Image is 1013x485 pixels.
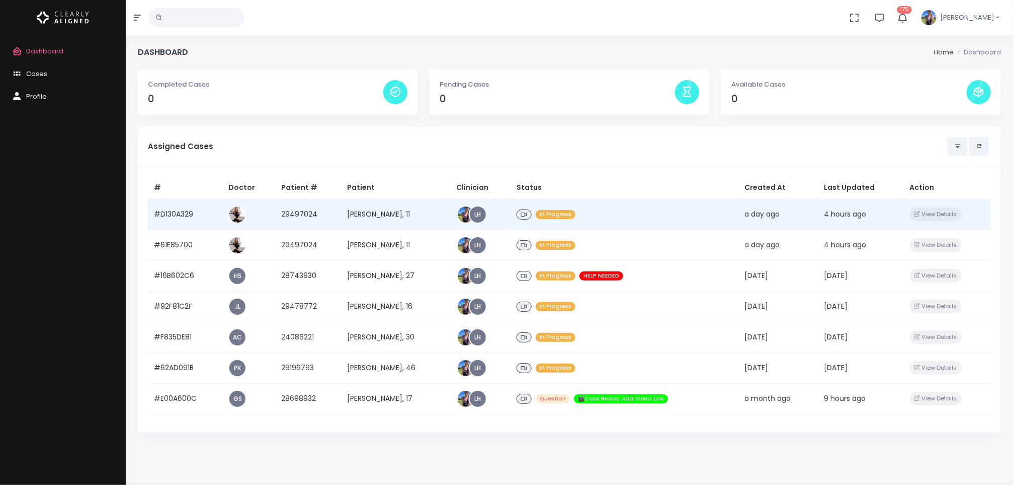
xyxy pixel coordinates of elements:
[470,206,486,223] a: LH
[341,353,451,383] td: [PERSON_NAME], 46
[536,210,575,220] span: In Progress
[341,230,451,260] td: [PERSON_NAME], 11
[910,392,962,405] button: View Details
[824,301,848,311] span: [DATE]
[148,176,222,199] th: #
[731,93,967,105] h4: 0
[148,93,383,105] h4: 0
[138,47,188,57] h4: Dashboard
[148,230,222,260] td: #61E85700
[37,7,89,28] img: Logo Horizontal
[275,322,341,353] td: 24086221
[818,176,903,199] th: Last Updated
[148,383,222,414] td: #E00A600C
[536,364,575,373] span: In Progress
[824,393,866,403] span: 9 hours ago
[910,300,962,313] button: View Details
[824,270,848,281] span: [DATE]
[731,80,967,90] p: Available Cases
[824,240,866,250] span: 4 hours ago
[744,209,780,219] span: a day ago
[574,394,668,404] span: 🎬Case Ready. Add Video Link
[275,260,341,291] td: 28743930
[440,80,675,90] p: Pending Cases
[954,47,1001,57] li: Dashboard
[451,176,511,199] th: Clinician
[341,176,451,199] th: Patient
[26,92,47,101] span: Profile
[920,9,938,27] img: Header Avatar
[536,333,575,342] span: In Progress
[275,353,341,383] td: 29196793
[26,46,63,56] span: Dashboard
[897,6,912,14] span: 175
[341,199,451,230] td: [PERSON_NAME], 11
[910,207,962,221] button: View Details
[511,176,738,199] th: Status
[229,299,245,315] a: JL
[148,322,222,353] td: #F835DE81
[910,330,962,344] button: View Details
[148,199,222,230] td: #D130A329
[744,363,768,373] span: [DATE]
[824,209,866,219] span: 4 hours ago
[744,332,768,342] span: [DATE]
[910,269,962,283] button: View Details
[536,271,575,281] span: In Progress
[470,237,486,253] a: LH
[470,391,486,407] a: LH
[470,299,486,315] a: LH
[341,322,451,353] td: [PERSON_NAME], 30
[275,199,341,230] td: 29497024
[910,361,962,375] button: View Details
[910,238,962,252] button: View Details
[229,360,245,376] a: PK
[904,176,991,199] th: Action
[275,383,341,414] td: 28698932
[341,383,451,414] td: [PERSON_NAME], 17
[536,302,575,312] span: In Progress
[744,393,791,403] span: a month ago
[222,176,275,199] th: Doctor
[934,47,954,57] li: Home
[275,291,341,322] td: 29478772
[148,260,222,291] td: #16B602C6
[148,291,222,322] td: #92F81C2F
[26,69,47,79] span: Cases
[229,391,245,407] a: GS
[275,176,341,199] th: Patient #
[744,240,780,250] span: a day ago
[738,176,818,199] th: Created At
[744,270,768,281] span: [DATE]
[940,13,994,23] span: [PERSON_NAME]
[579,271,623,281] span: HELP NEEDED
[148,80,383,90] p: Completed Cases
[229,268,245,284] a: HS
[824,363,848,373] span: [DATE]
[824,332,848,342] span: [DATE]
[470,360,486,376] a: LH
[341,260,451,291] td: [PERSON_NAME], 27
[470,268,486,284] a: LH
[440,93,675,105] h4: 0
[148,353,222,383] td: #62AD091B
[275,230,341,260] td: 29497024
[470,329,486,345] a: LH
[536,394,570,404] span: Question
[229,329,245,345] a: AC
[536,241,575,250] span: In Progress
[148,142,948,151] h5: Assigned Cases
